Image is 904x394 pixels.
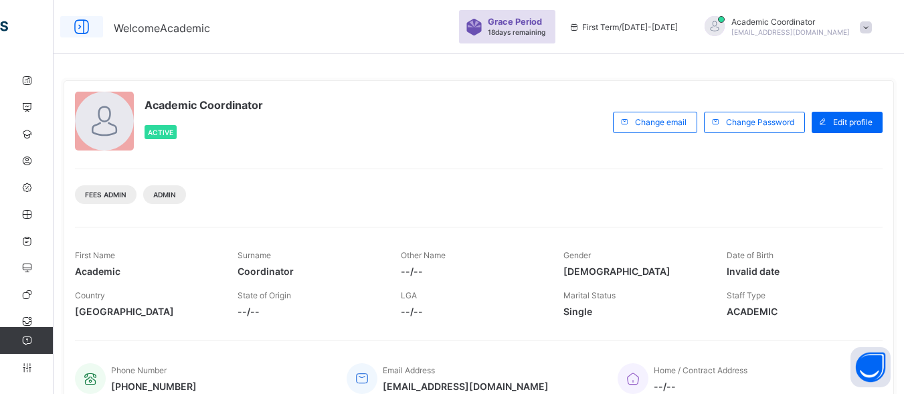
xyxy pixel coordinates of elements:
span: Email Address [383,365,435,375]
span: Date of Birth [727,250,774,260]
span: Welcome Academic [114,21,210,35]
span: First Name [75,250,115,260]
span: Academic [75,266,217,277]
span: Other Name [401,250,446,260]
span: Country [75,290,105,300]
span: --/-- [401,306,543,317]
span: session/term information [569,22,678,32]
span: Change email [635,117,687,127]
img: sticker-purple.71386a28dfed39d6af7621340158ba97.svg [466,19,482,35]
span: [EMAIL_ADDRESS][DOMAIN_NAME] [383,381,549,392]
span: Edit profile [833,117,873,127]
span: Academic Coordinator [731,17,850,27]
span: Grace Period [488,17,542,27]
span: Staff Type [727,290,765,300]
span: Fees Admin [85,191,126,199]
span: Change Password [726,117,794,127]
span: [DEMOGRAPHIC_DATA] [563,266,706,277]
span: Admin [153,191,176,199]
span: --/-- [654,381,747,392]
span: [PHONE_NUMBER] [111,381,197,392]
div: AcademicCoordinator [691,16,879,38]
span: State of Origin [238,290,291,300]
span: 18 days remaining [488,28,545,36]
span: --/-- [401,266,543,277]
span: [GEOGRAPHIC_DATA] [75,306,217,317]
span: ACADEMIC [727,306,869,317]
span: Academic Coordinator [145,98,263,112]
span: LGA [401,290,417,300]
span: Single [563,306,706,317]
span: Coordinator [238,266,380,277]
span: Gender [563,250,591,260]
button: Open asap [850,347,891,387]
span: Phone Number [111,365,167,375]
span: Active [148,128,173,136]
span: Surname [238,250,271,260]
span: Marital Status [563,290,616,300]
span: --/-- [238,306,380,317]
span: Home / Contract Address [654,365,747,375]
span: [EMAIL_ADDRESS][DOMAIN_NAME] [731,28,850,36]
span: Invalid date [727,266,869,277]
